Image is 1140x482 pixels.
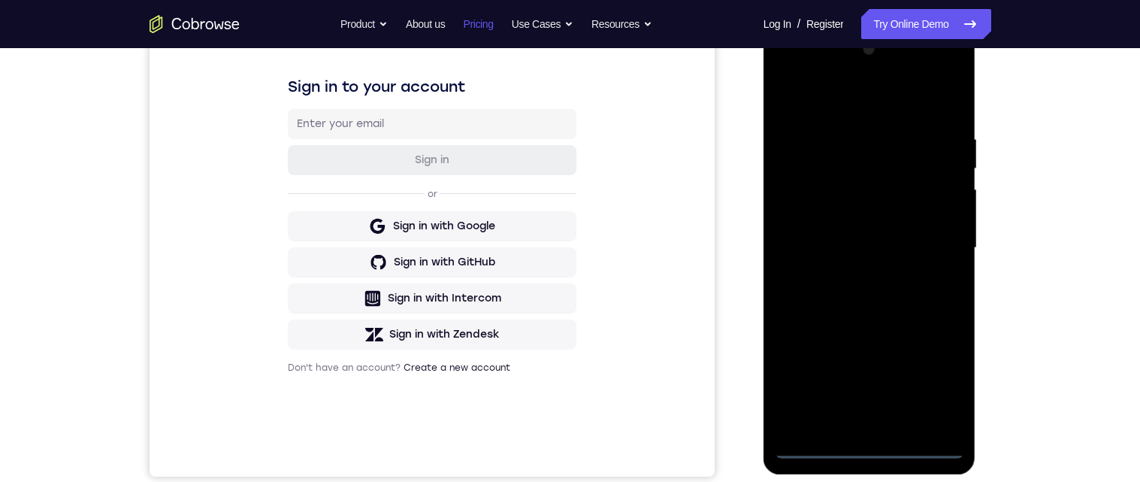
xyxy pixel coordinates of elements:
[764,9,791,39] a: Log In
[240,354,350,369] div: Sign in with Zendesk
[138,347,427,377] button: Sign in with Zendesk
[138,311,427,341] button: Sign in with Intercom
[806,9,843,39] a: Register
[138,389,427,401] p: Don't have an account?
[244,282,346,297] div: Sign in with GitHub
[238,318,352,333] div: Sign in with Intercom
[243,246,346,261] div: Sign in with Google
[138,274,427,305] button: Sign in with GitHub
[340,9,388,39] button: Product
[463,9,493,39] a: Pricing
[150,15,240,33] a: Go to the home page
[861,9,990,39] a: Try Online Demo
[591,9,652,39] button: Resources
[275,215,291,227] p: or
[512,9,573,39] button: Use Cases
[254,390,361,400] a: Create a new account
[406,9,445,39] a: About us
[797,15,800,33] span: /
[138,238,427,268] button: Sign in with Google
